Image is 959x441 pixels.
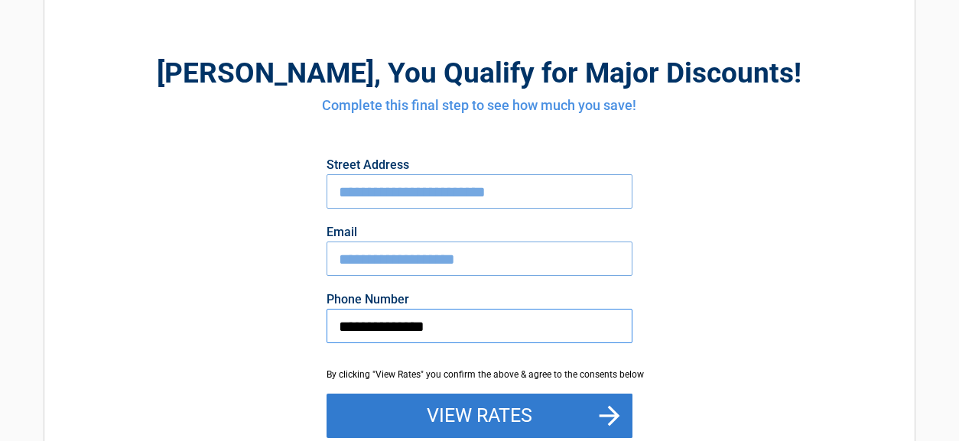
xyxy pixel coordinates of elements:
h2: , You Qualify for Major Discounts! [128,54,831,92]
div: By clicking "View Rates" you confirm the above & agree to the consents below [327,368,632,381]
label: Phone Number [327,293,632,306]
span: [PERSON_NAME] [158,57,375,89]
label: Street Address [327,159,632,171]
button: View Rates [327,394,632,438]
h4: Complete this final step to see how much you save! [128,96,831,115]
label: Email [327,226,632,238]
